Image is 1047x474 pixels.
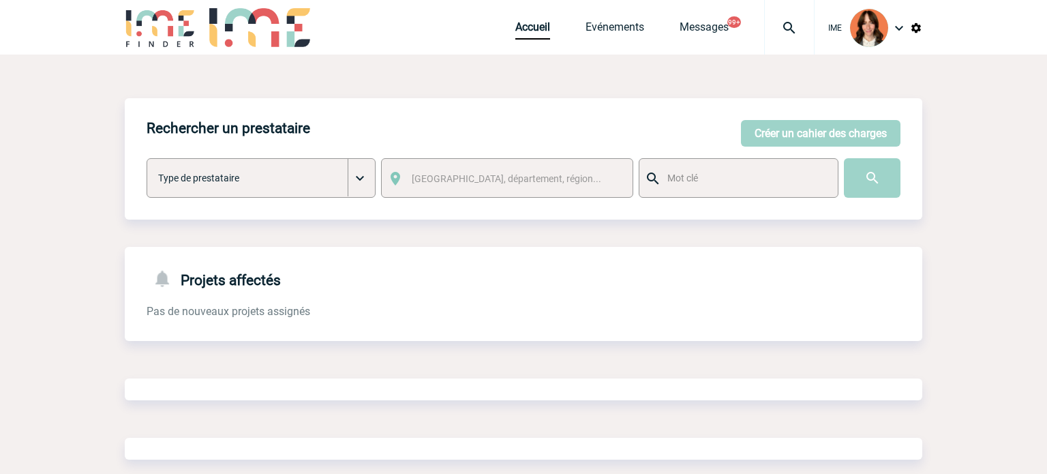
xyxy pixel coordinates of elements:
button: 99+ [727,16,741,28]
img: notifications-24-px-g.png [152,269,181,288]
a: Evénements [586,20,644,40]
h4: Rechercher un prestataire [147,120,310,136]
input: Mot clé [664,169,825,187]
h4: Projets affectés [147,269,281,288]
img: 94396-2.png [850,9,888,47]
span: [GEOGRAPHIC_DATA], département, région... [412,173,601,184]
span: Pas de nouveaux projets assignés [147,305,310,318]
span: IME [828,23,842,33]
img: IME-Finder [125,8,196,47]
a: Accueil [515,20,550,40]
a: Messages [680,20,729,40]
input: Submit [844,158,900,198]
